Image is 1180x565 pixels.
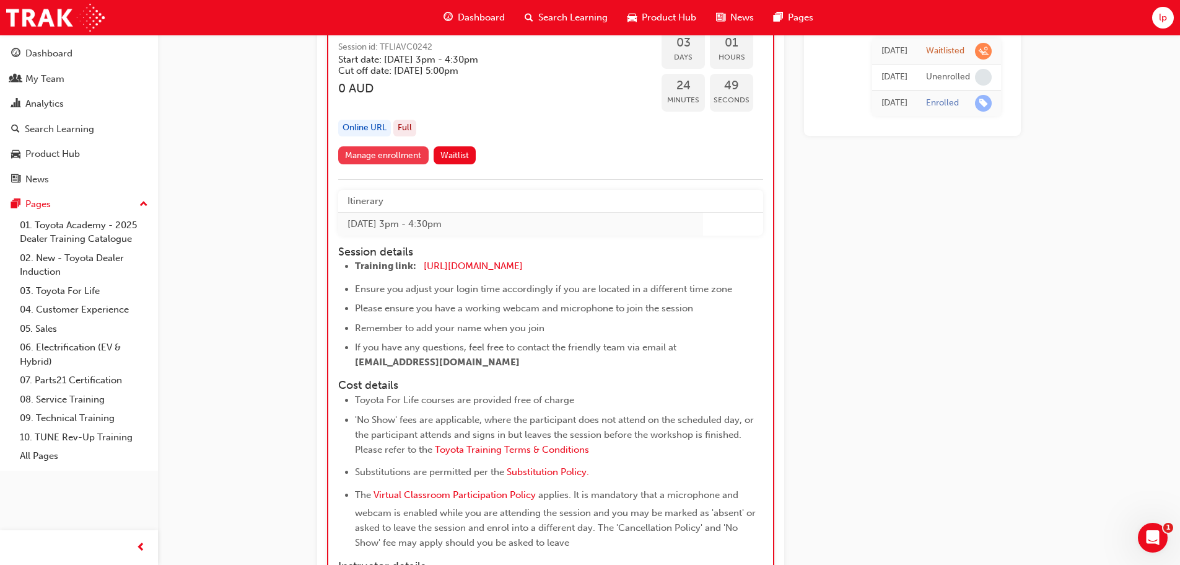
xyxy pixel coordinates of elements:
span: guage-icon [444,10,453,25]
div: Search Learning [25,122,94,136]
span: Search Learning [538,11,608,25]
span: Days [662,50,705,65]
span: chart-icon [11,99,20,110]
div: News [25,172,49,187]
a: Analytics [5,92,153,115]
div: Dashboard [25,47,72,61]
button: DashboardMy TeamAnalyticsSearch LearningProduct HubNews [5,40,153,193]
a: search-iconSearch Learning [515,5,618,30]
span: Training link: [355,260,416,272]
a: Manage enrollment [338,146,429,164]
a: 04. Customer Experience [15,300,153,319]
span: Pages [788,11,813,25]
div: Online URL [338,120,391,136]
span: 24 [662,79,705,93]
a: Trak [6,4,105,32]
span: Product Hub [642,11,696,25]
span: Session id: TFLIAVC0242 [338,40,652,55]
div: Analytics [25,97,64,111]
span: 01 [710,36,753,50]
h5: Start date: [DATE] 3pm - 4:30pm [338,54,632,65]
div: Full [393,120,416,136]
span: learningRecordVerb_ENROLL-icon [975,95,992,112]
span: News [730,11,754,25]
span: Seconds [710,93,753,107]
span: news-icon [716,10,725,25]
a: 07. Parts21 Certification [15,371,153,390]
span: up-icon [139,197,148,213]
span: Ensure you adjust your login time accordingly if you are located in a different time zone [355,283,732,295]
span: learningRecordVerb_WAITLIST-icon [975,43,992,60]
span: search-icon [525,10,533,25]
th: Itinerary [338,190,703,213]
button: Pages [5,193,153,216]
span: Toyota For Life courses are provided free of charge [355,394,574,406]
div: Unenrolled [926,71,970,83]
span: [EMAIL_ADDRESS][DOMAIN_NAME] [355,357,520,368]
span: Remember to add your name when you join [355,323,544,334]
a: News [5,168,153,191]
a: Virtual Classroom Participation Policy [374,489,536,500]
a: My Team [5,68,153,91]
a: 05. Sales [15,319,153,339]
a: 03. Toyota For Life [15,282,153,301]
span: car-icon [11,149,20,160]
div: Waitlisted [926,45,964,57]
div: Product Hub [25,147,80,161]
div: Thu Sep 04 2025 14:08:35 GMT+1000 (Australian Eastern Standard Time) [881,44,907,58]
iframe: Intercom live chat [1138,523,1168,553]
div: My Team [25,72,64,86]
div: Wed Feb 12 2025 09:24:37 GMT+1100 (Australian Eastern Daylight Time) [881,96,907,110]
a: 09. Technical Training [15,409,153,428]
span: car-icon [627,10,637,25]
a: 06. Electrification (EV & Hybrid) [15,338,153,371]
span: pages-icon [774,10,783,25]
span: 03 [662,36,705,50]
span: lp [1159,11,1167,25]
div: Pages [25,197,51,211]
span: Substitutions are permitted per the [355,466,504,478]
span: 1 [1163,523,1173,533]
button: Toyota For Life In Action - Virtual ClassroomSession id: TFLIAVC0242Start date: [DATE] 3pm - 4:30... [338,2,763,169]
span: Hours [710,50,753,65]
span: prev-icon [136,540,146,556]
h4: Cost details [338,379,763,393]
span: news-icon [11,174,20,185]
a: news-iconNews [706,5,764,30]
h3: 0 AUD [338,81,652,96]
h5: Cut off date: [DATE] 5:00pm [338,65,632,76]
span: learningRecordVerb_NONE-icon [975,69,992,86]
span: Minutes [662,93,705,107]
button: Waitlist [434,146,476,164]
a: Substitution Policy. [507,466,589,478]
span: Dashboard [458,11,505,25]
span: 49 [710,79,753,93]
a: pages-iconPages [764,5,823,30]
button: lp [1152,7,1174,29]
span: search-icon [11,124,20,135]
span: If you have any questions, feel free to contact the friendly team via email at [355,342,676,353]
a: 10. TUNE Rev-Up Training [15,428,153,447]
a: Search Learning [5,118,153,141]
a: 01. Toyota Academy - 2025 Dealer Training Catalogue [15,216,153,249]
a: Dashboard [5,42,153,65]
a: car-iconProduct Hub [618,5,706,30]
a: Toyota Training Terms & Conditions [435,444,589,455]
a: Product Hub [5,143,153,166]
span: applies. It is mandatory that a microphone and webcam is enabled while you are attending the sess... [355,489,758,548]
div: Wed Feb 12 2025 09:24:48 GMT+1100 (Australian Eastern Daylight Time) [881,70,907,84]
span: Please ensure you have a working webcam and microphone to join the session [355,303,693,314]
a: [URL][DOMAIN_NAME] [424,260,523,272]
a: guage-iconDashboard [434,5,515,30]
td: [DATE] 3pm - 4:30pm [338,213,703,236]
a: 02. New - Toyota Dealer Induction [15,249,153,282]
span: 'No Show' fees are applicable, where the participant does not attend on the scheduled day, or the... [355,414,756,455]
span: people-icon [11,74,20,85]
div: Enrolled [926,97,959,109]
span: guage-icon [11,48,20,60]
